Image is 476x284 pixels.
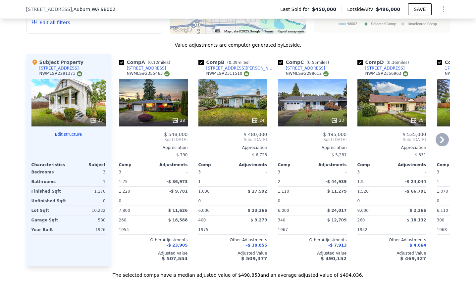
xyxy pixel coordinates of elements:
[198,66,275,71] a: [STREET_ADDRESS][PERSON_NAME]
[393,167,426,177] div: -
[206,66,275,71] div: [STREET_ADDRESS][PERSON_NAME]
[225,60,252,65] span: ( miles)
[243,132,267,137] span: $ 480,000
[403,71,408,76] img: NWMLS Logo
[127,66,166,71] div: [STREET_ADDRESS]
[405,189,426,194] span: -$ 66,791
[278,199,281,203] span: 0
[198,177,232,186] div: 1
[246,243,267,248] span: -$ 30,855
[26,6,72,13] span: [STREET_ADDRESS]
[357,66,405,71] a: [STREET_ADDRESS]
[278,137,347,142] span: Sold [DATE]
[39,66,79,71] div: [STREET_ADDRESS]
[215,29,220,32] button: Keyboard shortcuts
[437,170,440,174] span: 3
[70,196,106,206] div: 0
[31,196,67,206] div: Unfinished Sqft
[145,60,173,65] span: ( miles)
[357,145,426,150] div: Appreciation
[327,189,347,194] span: $ 11,279
[314,167,347,177] div: -
[32,19,70,26] button: Edit all filters
[77,71,82,76] img: NWMLS Logo
[384,60,412,65] span: ( miles)
[244,71,249,76] img: NWMLS Logo
[357,137,426,142] span: Sold [DATE]
[321,256,346,261] span: $ 490,152
[437,208,448,213] span: 6,110
[169,189,187,194] span: -$ 9,781
[286,66,325,71] div: [STREET_ADDRESS]
[365,66,405,71] div: [STREET_ADDRESS]
[70,167,106,177] div: 3
[153,162,188,167] div: Adjustments
[357,189,369,194] span: 1,520
[70,225,106,234] div: 1926
[308,60,317,65] span: 0.55
[119,208,130,213] span: 7,800
[234,177,267,186] div: -
[437,189,448,194] span: 1,070
[164,71,170,76] img: NWMLS Logo
[241,256,267,261] span: $ 509,377
[437,199,440,203] span: 0
[162,256,187,261] span: $ 507,554
[119,59,173,66] div: Comp A
[176,153,187,157] span: $ 790
[392,162,426,167] div: Adjustments
[119,145,188,150] div: Appreciation
[437,3,450,16] button: Show Options
[264,29,274,33] a: Terms (opens in new tab)
[198,199,201,203] span: 0
[198,208,210,213] span: 6,000
[437,162,471,167] div: Comp
[437,225,470,234] div: 1968
[388,60,397,65] span: 0.36
[233,162,267,167] div: Adjustments
[278,170,281,174] span: 3
[278,251,347,256] div: Adjusted Value
[69,162,106,167] div: Subject
[376,7,400,12] span: $496,000
[326,179,347,184] span: -$ 44,939
[304,60,332,65] span: ( miles)
[198,145,267,150] div: Appreciation
[234,196,267,206] div: -
[72,6,115,13] span: , Auburn
[168,218,188,222] span: $ 18,588
[357,59,412,66] div: Comp D
[278,145,347,150] div: Appreciation
[278,218,286,222] span: 340
[357,225,391,234] div: 1952
[31,187,67,196] div: Finished Sqft
[90,117,103,124] div: 33
[437,177,470,186] div: 1
[357,177,391,186] div: 1.5
[312,6,337,13] span: $450,000
[278,189,289,194] span: 1,110
[405,179,426,184] span: -$ 24,044
[408,3,431,15] button: SAVE
[415,153,426,157] span: $ 331
[39,71,82,76] div: NWMLS # 2291371
[31,167,67,177] div: Bedrooms
[437,218,445,222] span: 300
[234,225,267,234] div: -
[119,225,152,234] div: 1954
[402,132,426,137] span: $ 535,000
[119,189,130,194] span: 1,220
[327,218,347,222] span: $ 12,709
[168,208,188,213] span: $ 11,626
[312,162,347,167] div: Adjustments
[278,59,332,66] div: Comp C
[371,22,396,26] text: Selected Comp
[31,206,67,215] div: Lot Sqft
[198,218,206,222] span: 400
[407,218,426,222] span: $ 18,132
[31,162,69,167] div: Characteristics
[198,162,233,167] div: Comp
[172,25,193,34] img: Google
[164,132,187,137] span: $ 548,000
[248,189,267,194] span: $ 27,592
